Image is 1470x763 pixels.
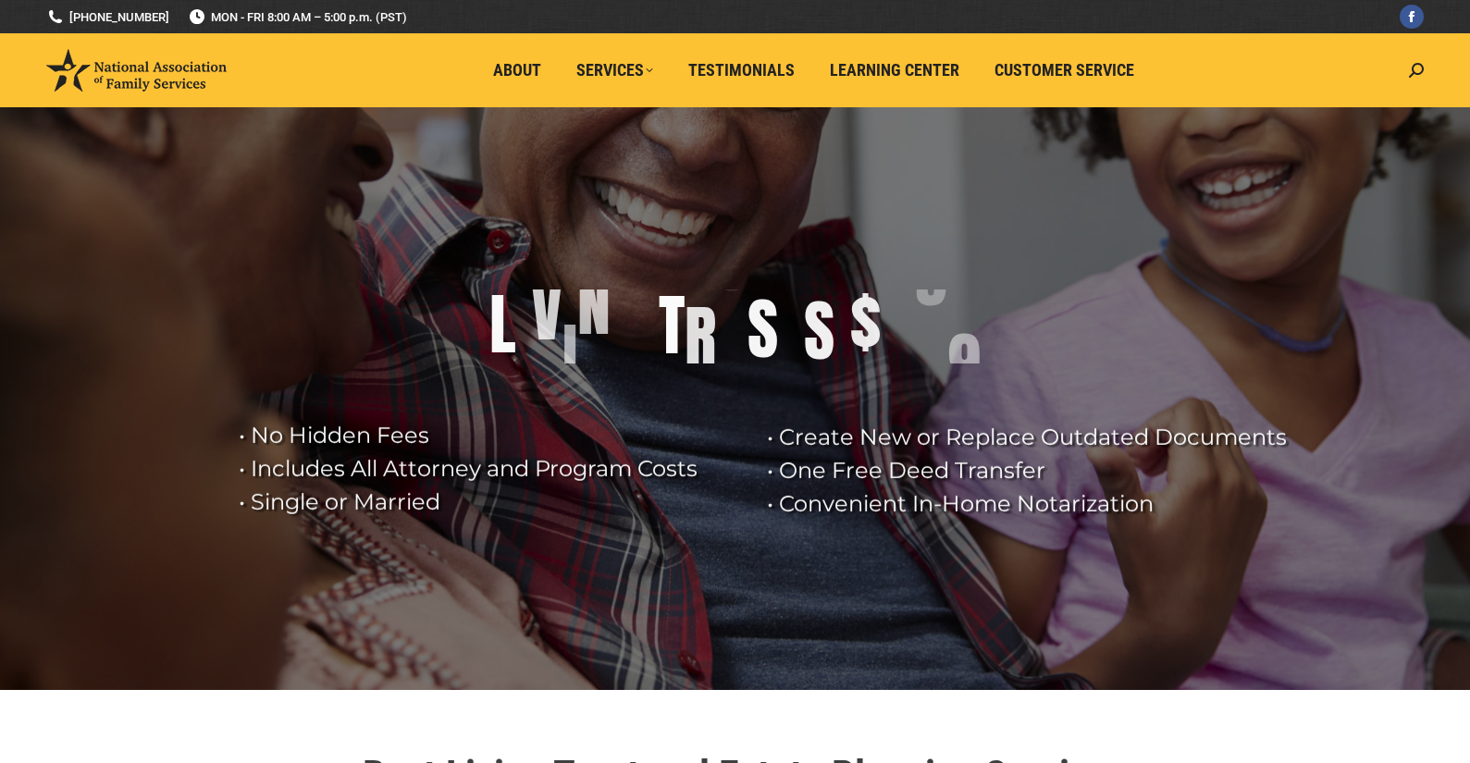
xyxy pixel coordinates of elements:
[46,8,169,26] a: [PHONE_NUMBER]
[747,292,778,366] div: S
[493,60,541,80] span: About
[817,53,972,88] a: Learning Center
[767,421,1303,521] rs-layer: • Create New or Replace Outdated Documents • One Free Deed Transfer • Convenient In-Home Notariza...
[685,300,716,374] div: R
[675,53,808,88] a: Testimonials
[830,60,959,80] span: Learning Center
[531,275,562,349] div: V
[947,326,981,400] div: 9
[577,269,611,343] div: N
[576,60,653,80] span: Services
[562,317,577,391] div: I
[1400,5,1424,29] a: Facebook page opens in new window
[982,53,1147,88] a: Customer Service
[188,8,407,26] span: MON - FRI 8:00 AM – 5:00 p.m. (PST)
[994,60,1134,80] span: Customer Service
[804,294,834,368] div: S
[716,226,747,300] div: U
[239,419,744,519] rs-layer: • No Hidden Fees • Includes All Attorney and Program Costs • Single or Married
[914,240,947,314] div: 9
[489,288,516,362] div: L
[480,53,554,88] a: About
[850,283,881,357] div: $
[46,49,227,92] img: National Association of Family Services
[688,60,795,80] span: Testimonials
[659,289,685,363] div: T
